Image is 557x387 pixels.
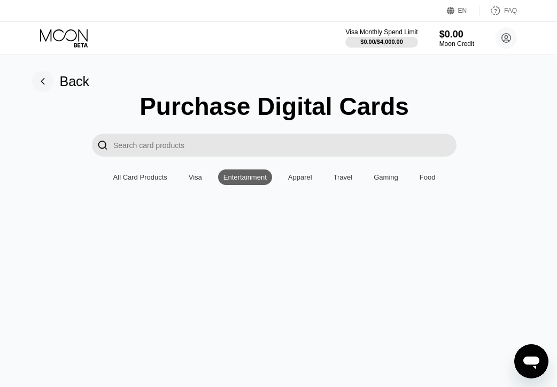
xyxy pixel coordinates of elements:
[504,7,517,14] div: FAQ
[92,134,113,157] div: 
[108,169,173,185] div: All Card Products
[189,173,202,181] div: Visa
[345,28,417,48] div: Visa Monthly Spend Limit$0.00/$4,000.00
[328,169,358,185] div: Travel
[183,169,207,185] div: Visa
[514,344,548,378] iframe: Button to launch messaging window
[140,92,409,121] div: Purchase Digital Cards
[447,5,479,16] div: EN
[374,173,398,181] div: Gaming
[360,38,403,45] div: $0.00 / $4,000.00
[97,139,108,151] div: 
[218,169,272,185] div: Entertainment
[32,71,90,92] div: Back
[334,173,353,181] div: Travel
[345,28,417,36] div: Visa Monthly Spend Limit
[458,7,467,14] div: EN
[439,29,474,40] div: $0.00
[283,169,318,185] div: Apparel
[420,173,436,181] div: Food
[479,5,517,16] div: FAQ
[368,169,404,185] div: Gaming
[414,169,441,185] div: Food
[439,40,474,48] div: Moon Credit
[113,134,457,157] input: Search card products
[113,173,167,181] div: All Card Products
[223,173,267,181] div: Entertainment
[288,173,312,181] div: Apparel
[60,74,90,89] div: Back
[439,29,474,48] div: $0.00Moon Credit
